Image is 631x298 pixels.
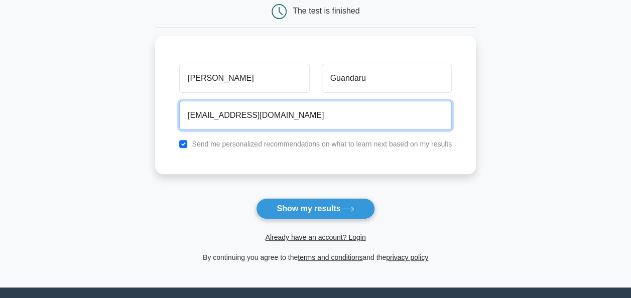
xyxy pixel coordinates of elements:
button: Show my results [256,198,374,219]
a: terms and conditions [298,253,362,261]
div: By continuing you agree to the and the [149,251,482,263]
input: First name [179,64,309,93]
a: Already have an account? Login [265,233,365,241]
input: Last name [322,64,452,93]
div: The test is finished [293,7,359,15]
label: Send me personalized recommendations on what to learn next based on my results [192,140,452,148]
a: privacy policy [386,253,428,261]
input: Email [179,101,452,130]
